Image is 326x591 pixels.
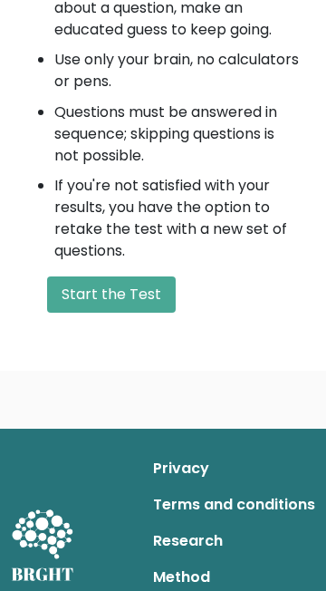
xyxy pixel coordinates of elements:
[54,175,301,262] li: If you're not satisfied with your results, you have the option to retake the test with a new set ...
[47,276,176,313] button: Start the Test
[153,487,315,523] a: Terms and conditions
[153,523,315,559] a: Research
[153,451,315,487] a: Privacy
[54,49,301,92] li: Use only your brain, no calculators or pens.
[54,102,301,167] li: Questions must be answered in sequence; skipping questions is not possible.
